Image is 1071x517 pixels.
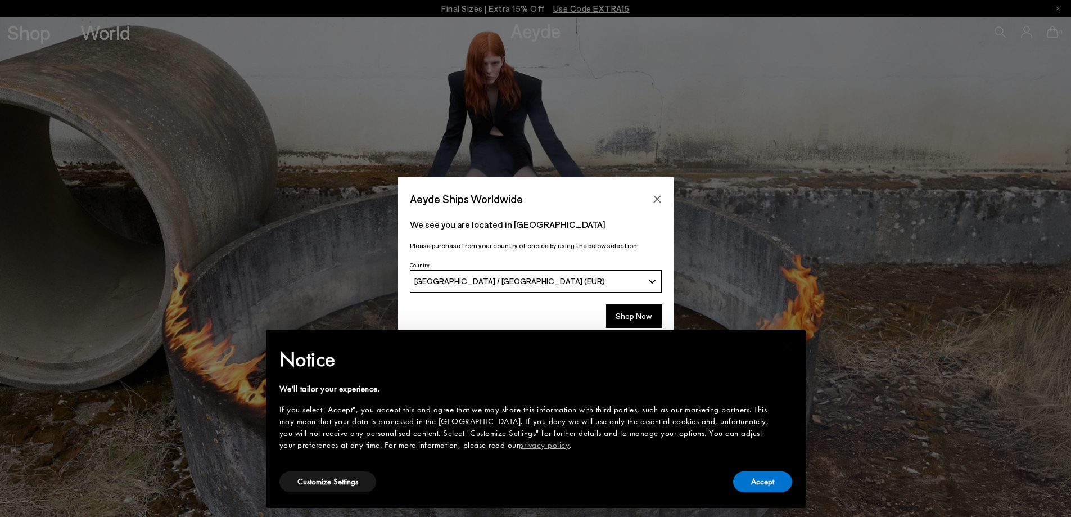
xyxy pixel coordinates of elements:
[279,345,774,374] h2: Notice
[410,262,430,268] span: Country
[649,191,666,208] button: Close
[410,240,662,251] p: Please purchase from your country of choice by using the below selection:
[279,471,376,492] button: Customize Settings
[606,304,662,328] button: Shop Now
[784,338,791,355] span: ×
[519,439,570,451] a: privacy policy
[410,189,523,209] span: Aeyde Ships Worldwide
[774,333,801,360] button: Close this notice
[279,404,774,451] div: If you select "Accept", you accept this and agree that we may share this information with third p...
[279,383,774,395] div: We'll tailor your experience.
[414,276,605,286] span: [GEOGRAPHIC_DATA] / [GEOGRAPHIC_DATA] (EUR)
[733,471,792,492] button: Accept
[410,218,662,231] p: We see you are located in [GEOGRAPHIC_DATA]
